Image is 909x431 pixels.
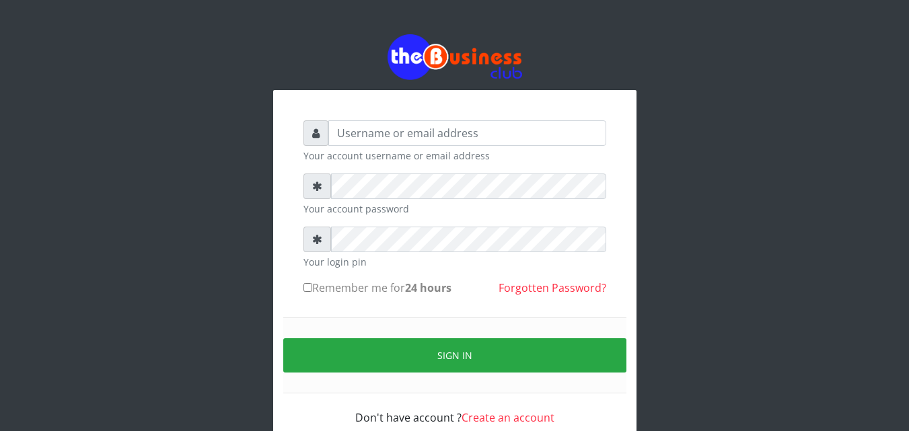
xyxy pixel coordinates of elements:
input: Username or email address [328,120,606,146]
small: Your account password [303,202,606,216]
b: 24 hours [405,280,451,295]
div: Don't have account ? [303,393,606,426]
a: Forgotten Password? [499,280,606,295]
button: Sign in [283,338,626,373]
small: Your account username or email address [303,149,606,163]
a: Create an account [462,410,554,425]
small: Your login pin [303,255,606,269]
input: Remember me for24 hours [303,283,312,292]
label: Remember me for [303,280,451,296]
